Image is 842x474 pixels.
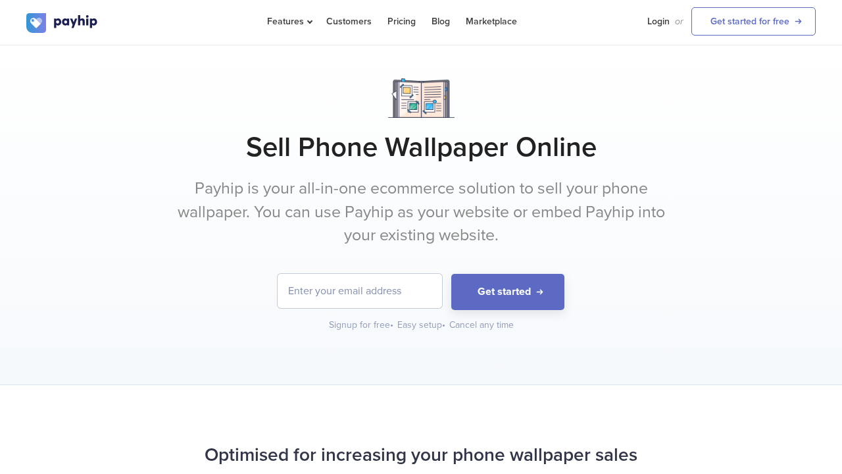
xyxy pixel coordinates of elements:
[267,16,310,27] span: Features
[397,319,447,332] div: Easy setup
[26,13,99,33] img: logo.svg
[278,274,442,308] input: Enter your email address
[388,78,455,118] img: Notebook.png
[442,319,445,330] span: •
[691,7,816,36] a: Get started for free
[329,319,395,332] div: Signup for free
[390,319,393,330] span: •
[449,319,514,332] div: Cancel any time
[26,131,816,164] h1: Sell Phone Wallpaper Online
[174,177,668,248] p: Payhip is your all-in-one ecommerce solution to sell your phone wallpaper. You can use Payhip as ...
[26,438,816,473] h2: Optimised for increasing your phone wallpaper sales
[451,274,564,310] button: Get started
